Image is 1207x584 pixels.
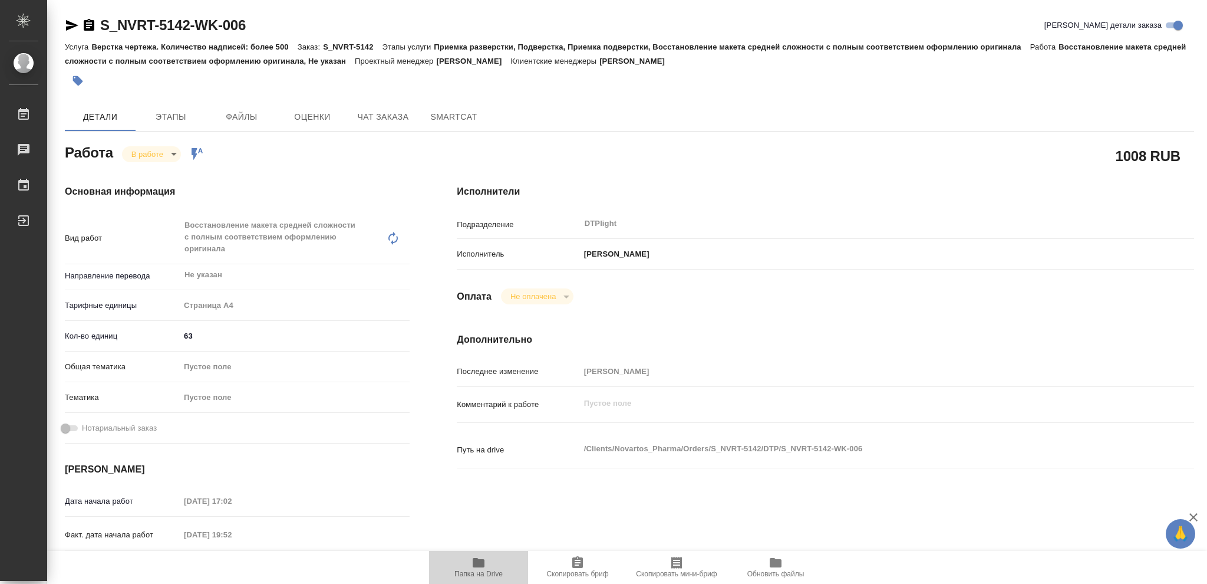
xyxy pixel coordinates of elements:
span: Обновить файлы [747,570,804,578]
span: Нотариальный заказ [82,422,157,434]
p: Заказ: [298,42,323,51]
button: Обновить файлы [726,551,825,584]
button: 🙏 [1166,519,1195,549]
a: S_NVRT-5142-WK-006 [100,17,246,33]
p: Тематика [65,392,180,403]
button: Не оплачена [507,291,559,301]
p: Путь на drive [457,444,579,456]
p: Исполнитель [457,248,579,260]
p: [PERSON_NAME] [436,57,510,65]
p: [PERSON_NAME] [599,57,674,65]
p: Верстка чертежа. Количество надписей: более 500 [91,42,297,51]
p: Этапы услуги [382,42,434,51]
div: Страница А4 [180,296,410,316]
button: Добавить тэг [65,68,91,94]
span: Детали [72,110,128,124]
p: Проектный менеджер [355,57,436,65]
p: [PERSON_NAME] [580,248,649,260]
span: Оценки [284,110,341,124]
button: Скопировать ссылку для ЯМессенджера [65,18,79,32]
p: Клиентские менеджеры [510,57,599,65]
span: Этапы [143,110,199,124]
button: Скопировать ссылку [82,18,96,32]
div: В работе [122,146,181,162]
div: В работе [501,288,573,304]
p: Кол-во единиц [65,330,180,342]
h2: Работа [65,141,113,162]
p: Дата начала работ [65,496,180,507]
div: Пустое поле [184,361,395,373]
span: [PERSON_NAME] детали заказа [1044,19,1162,31]
h4: Исполнители [457,185,1194,199]
input: ✎ Введи что-нибудь [180,327,410,345]
span: Чат заказа [355,110,411,124]
p: Последнее изменение [457,366,579,378]
input: Пустое поле [180,493,283,510]
textarea: /Clients/Novartos_Pharma/Orders/S_NVRT-5142/DTP/S_NVRT-5142-WK-006 [580,439,1133,459]
p: Подразделение [457,219,579,231]
span: Скопировать мини-бриф [636,570,717,578]
div: Пустое поле [184,392,395,403]
div: Пустое поле [180,388,410,408]
button: В работе [128,149,167,159]
h4: [PERSON_NAME] [65,462,410,477]
p: Факт. дата начала работ [65,529,180,541]
p: Приемка разверстки, Подверстка, Приемка подверстки, Восстановление макета средней сложности с пол... [434,42,1030,51]
h4: Основная информация [65,185,410,199]
p: Тарифные единицы [65,300,180,311]
h2: 1008 RUB [1116,146,1180,166]
button: Скопировать мини-бриф [627,551,726,584]
input: Пустое поле [580,363,1133,380]
span: Файлы [213,110,270,124]
p: S_NVRT-5142 [323,42,382,51]
span: Скопировать бриф [546,570,608,578]
button: Скопировать бриф [528,551,627,584]
span: 🙏 [1170,521,1190,546]
p: Комментарий к работе [457,399,579,411]
div: Пустое поле [180,357,410,377]
h4: Оплата [457,290,492,304]
p: Направление перевода [65,270,180,282]
input: Пустое поле [180,526,283,543]
p: Работа [1030,42,1059,51]
span: SmartCat [426,110,482,124]
p: Общая тематика [65,361,180,373]
p: Вид работ [65,232,180,244]
h4: Дополнительно [457,333,1194,347]
span: Папка на Drive [454,570,503,578]
p: Услуга [65,42,91,51]
button: Папка на Drive [429,551,528,584]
